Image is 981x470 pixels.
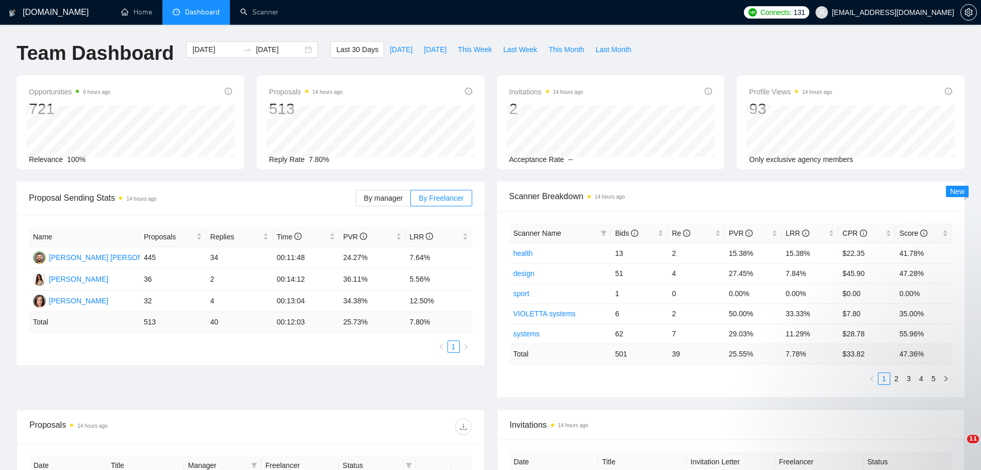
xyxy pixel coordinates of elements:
td: 39 [668,344,724,364]
span: filter [601,230,607,236]
span: info-circle [945,88,952,95]
span: info-circle [920,230,927,237]
div: 513 [269,99,343,119]
span: Proposal Sending Stats [29,191,356,204]
td: $ 33.82 [838,344,895,364]
span: 100% [67,155,86,164]
button: Last Week [497,41,543,58]
span: Re [672,229,690,237]
span: info-circle [426,233,433,240]
td: 7.64% [406,247,472,269]
span: filter [406,462,412,468]
input: Start date [192,44,239,55]
img: upwork-logo.png [749,8,757,17]
span: This Month [548,44,584,55]
time: 14 hours ago [77,423,107,429]
div: Proposals [29,418,251,435]
span: New [950,187,965,196]
span: info-circle [745,230,753,237]
span: Connects: [760,7,791,18]
li: Next Page [460,341,472,353]
td: 51 [611,263,668,283]
td: 00:12:03 [273,312,339,332]
a: HB[PERSON_NAME] [33,274,108,283]
span: filter [251,462,257,468]
iframe: Intercom live chat [946,435,971,460]
a: KY[PERSON_NAME] [PERSON_NAME] [33,253,170,261]
th: Name [29,227,140,247]
div: [PERSON_NAME] [49,273,108,285]
span: info-circle [683,230,690,237]
span: info-circle [360,233,367,240]
span: LRR [410,233,434,241]
td: 501 [611,344,668,364]
button: This Week [452,41,497,58]
td: 0.00% [782,283,838,303]
img: KY [33,251,46,264]
span: Only exclusive agency members [749,155,853,164]
td: 7 [668,323,724,344]
td: 35.00% [895,303,952,323]
td: 6 [611,303,668,323]
td: 25.55 % [725,344,782,364]
span: 131 [793,7,805,18]
a: design [513,269,535,278]
td: 15.38% [725,243,782,263]
td: 47.28% [895,263,952,283]
span: swap-right [243,45,252,54]
span: info-circle [631,230,638,237]
span: 11 [967,435,979,443]
td: $28.78 [838,323,895,344]
span: By manager [364,194,403,202]
td: 7.80 % [406,312,472,332]
span: CPR [842,229,867,237]
td: 2 [206,269,273,290]
td: 00:13:04 [273,290,339,312]
td: 2 [668,243,724,263]
a: systems [513,330,540,338]
input: End date [256,44,303,55]
span: Acceptance Rate [509,155,564,164]
li: 1 [447,341,460,353]
td: $22.35 [838,243,895,263]
span: download [456,423,471,431]
td: 50.00% [725,303,782,323]
span: By Freelancer [419,194,463,202]
td: 29.03% [725,323,782,344]
a: health [513,249,533,257]
span: user [818,9,825,16]
td: $0.00 [838,283,895,303]
span: 7.80% [309,155,329,164]
h1: Team Dashboard [16,41,174,66]
a: homeHome [121,8,152,17]
a: VY[PERSON_NAME] [33,296,108,304]
td: 00:11:48 [273,247,339,269]
div: [PERSON_NAME] [49,295,108,306]
td: 4 [206,290,273,312]
span: Last Month [595,44,631,55]
time: 6 hours ago [83,89,110,95]
span: info-circle [465,88,472,95]
time: 14 hours ago [312,89,342,95]
span: Invitations [510,418,952,431]
span: info-circle [860,230,867,237]
td: 513 [140,312,206,332]
span: info-circle [705,88,712,95]
time: 14 hours ago [126,196,156,202]
td: 0.00% [895,283,952,303]
span: Relevance [29,155,63,164]
td: 00:14:12 [273,269,339,290]
td: 36 [140,269,206,290]
td: 32 [140,290,206,312]
div: 721 [29,99,110,119]
span: Opportunities [29,86,110,98]
td: 34.38% [339,290,406,312]
span: Invitations [509,86,583,98]
td: 41.78% [895,243,952,263]
td: 62 [611,323,668,344]
td: 24.27% [339,247,406,269]
button: Last 30 Days [330,41,384,58]
img: HB [33,273,46,286]
button: download [455,418,472,435]
li: Previous Page [435,341,447,353]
